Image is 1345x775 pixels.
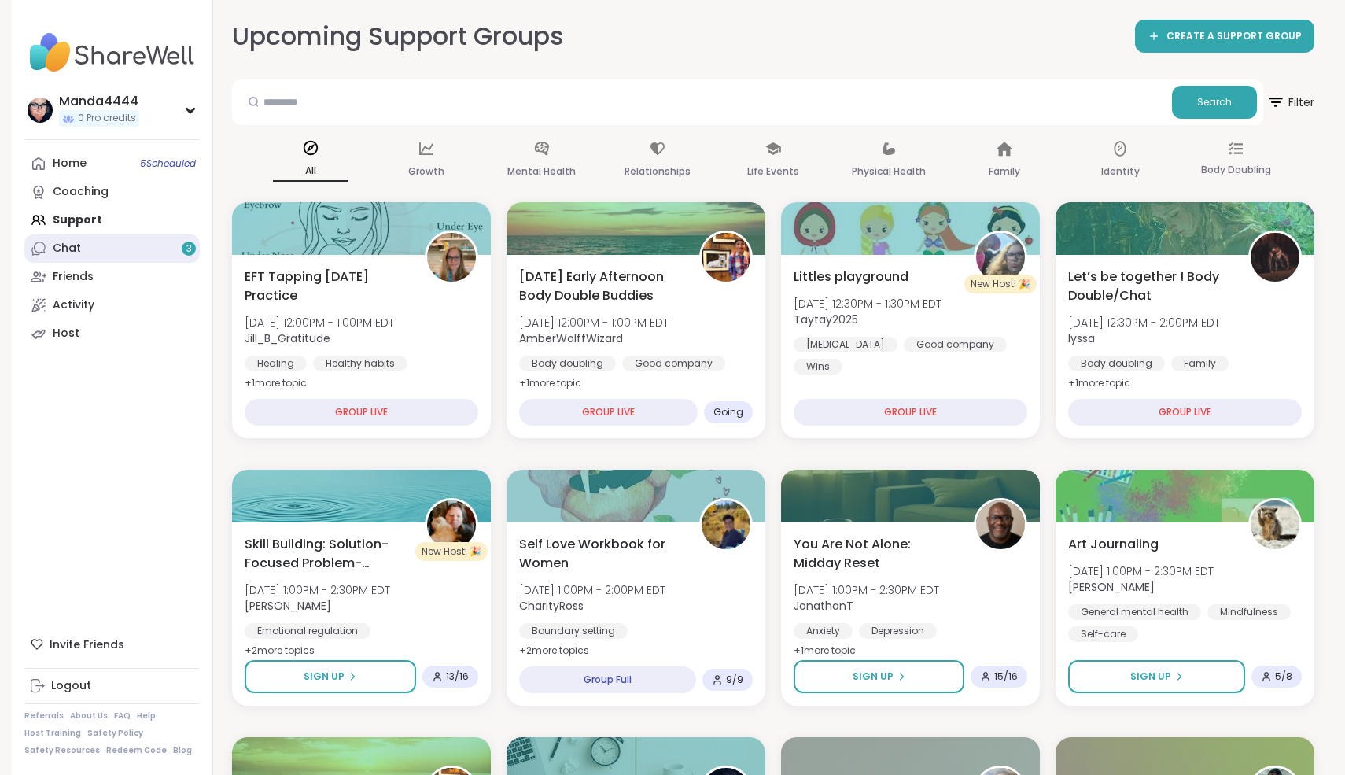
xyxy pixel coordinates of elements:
b: Jill_B_Gratitude [245,330,330,346]
span: [DATE] 12:00PM - 1:00PM EDT [519,315,669,330]
button: Search [1172,86,1257,119]
a: Home5Scheduled [24,149,200,178]
div: Emotional regulation [245,623,370,639]
a: Safety Resources [24,745,100,756]
span: Filter [1266,83,1314,121]
a: Logout [24,672,200,700]
span: Going [713,406,743,419]
a: Blog [173,745,192,756]
div: Body doubling [519,356,616,371]
div: Anxiety [794,623,853,639]
img: JonathanT [976,500,1025,549]
p: Identity [1101,162,1140,181]
div: GROUP LIVE [1068,399,1302,426]
div: General mental health [1068,604,1201,620]
a: Coaching [24,178,200,206]
div: Good company [622,356,725,371]
button: Sign Up [245,660,416,693]
img: Taytay2025 [976,233,1025,282]
a: FAQ [114,710,131,721]
button: Sign Up [794,660,964,693]
div: New Host! 🎉 [964,275,1037,293]
img: ShareWell Nav Logo [24,25,200,80]
div: Body doubling [1068,356,1165,371]
b: JonathanT [794,598,853,614]
div: Self-care [1068,626,1138,642]
img: LuAnn [427,500,476,549]
button: Filter [1266,79,1314,125]
b: CharityRoss [519,598,584,614]
span: 13 / 16 [446,670,469,683]
div: Boundary setting [519,623,628,639]
img: Jill_B_Gratitude [427,233,476,282]
img: lyssa [1251,233,1299,282]
a: CREATE A SUPPORT GROUP [1135,20,1314,53]
a: Host Training [24,728,81,739]
div: GROUP LIVE [794,399,1027,426]
div: Invite Friends [24,630,200,659]
span: [DATE] 12:30PM - 1:30PM EDT [794,296,941,312]
span: Sign Up [1130,670,1171,684]
p: Mental Health [507,162,576,181]
div: GROUP LIVE [245,399,478,426]
div: Chat [53,241,81,256]
span: 3 [186,242,192,256]
b: Taytay2025 [794,312,858,327]
a: Activity [24,291,200,319]
p: Growth [408,162,444,181]
span: [DATE] 1:00PM - 2:30PM EDT [245,582,390,598]
p: Relationships [625,162,691,181]
span: Search [1197,95,1232,109]
div: Coaching [53,184,109,200]
a: Referrals [24,710,64,721]
div: Healthy habits [313,356,407,371]
div: [MEDICAL_DATA] [794,337,897,352]
span: [DATE] 1:00PM - 2:00PM EDT [519,582,665,598]
b: [PERSON_NAME] [1068,579,1155,595]
div: Group Full [519,666,696,693]
span: EFT Tapping [DATE] Practice [245,268,407,305]
span: 5 Scheduled [140,157,196,170]
b: [PERSON_NAME] [245,598,331,614]
span: 15 / 16 [994,670,1018,683]
div: New Host! 🎉 [415,542,488,561]
span: [DATE] 1:00PM - 2:30PM EDT [1068,563,1214,579]
div: GROUP LIVE [519,399,698,426]
a: Friends [24,263,200,291]
h2: Upcoming Support Groups [232,19,564,54]
div: Good company [904,337,1007,352]
div: Healing [245,356,307,371]
span: Art Journaling [1068,535,1159,554]
span: Skill Building: Solution-Focused Problem-Solving [245,535,407,573]
div: Wins [794,359,842,375]
div: Activity [53,297,94,313]
div: Depression [859,623,937,639]
div: Manda4444 [59,93,139,110]
span: [DATE] Early Afternoon Body Double Buddies [519,268,682,305]
a: Safety Policy [87,728,143,739]
span: 9 / 9 [726,674,743,686]
p: Body Doubling [1201,161,1271,179]
div: Host [53,326,79,341]
span: Self Love Workbook for Women [519,535,682,573]
span: CREATE A SUPPORT GROUP [1166,30,1302,43]
button: Sign Up [1068,660,1245,693]
span: Littles playground [794,268,908,286]
p: Physical Health [852,162,926,181]
a: Host [24,319,200,348]
div: Mindfulness [1207,604,1291,620]
a: Redeem Code [106,745,167,756]
div: Logout [51,678,91,694]
p: All [273,161,348,182]
div: Family [1171,356,1229,371]
b: lyssa [1068,330,1095,346]
div: Home [53,156,87,172]
span: Let’s be together ! Body Double/Chat [1068,268,1231,305]
span: [DATE] 1:00PM - 2:30PM EDT [794,582,939,598]
span: [DATE] 12:00PM - 1:00PM EDT [245,315,394,330]
img: CharityRoss [702,500,750,549]
a: Chat3 [24,234,200,263]
span: 0 Pro credits [78,112,136,125]
div: Friends [53,269,94,285]
span: You Are Not Alone: Midday Reset [794,535,956,573]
